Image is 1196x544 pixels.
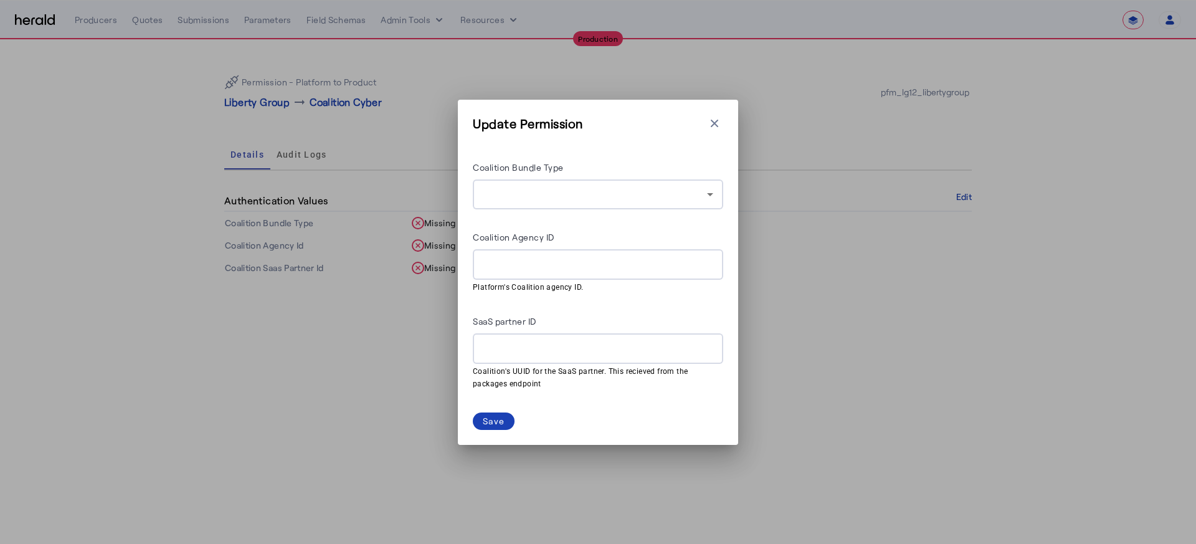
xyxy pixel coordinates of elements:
[473,162,564,173] label: Coalition Bundle Type
[483,414,505,427] div: Save
[473,413,515,430] button: Save
[473,232,554,242] label: Coalition Agency ID
[473,364,716,390] mat-hint: Coalition's UUID for the SaaS partner. This recieved from the packages endpoint
[473,316,536,327] label: SaaS partner ID
[473,280,716,293] mat-hint: Platform's Coalition agency ID.
[473,115,583,132] h3: Update Permission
